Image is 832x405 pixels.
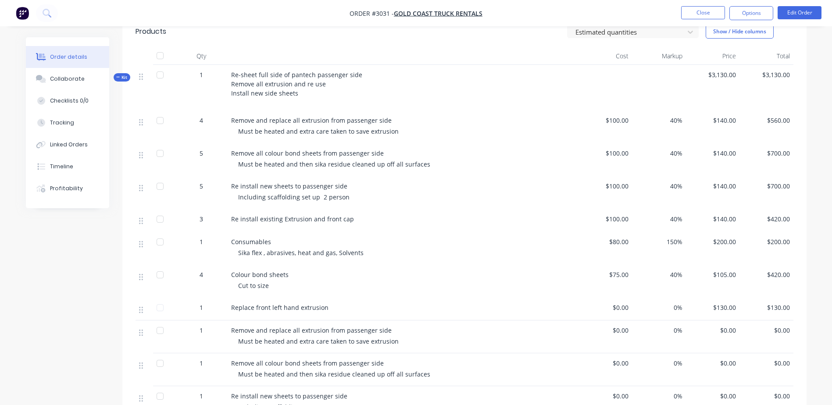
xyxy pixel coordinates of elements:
span: $0.00 [582,303,629,312]
div: Order details [50,53,87,61]
div: Timeline [50,163,73,171]
span: 40% [636,214,682,224]
div: Collaborate [50,75,85,83]
span: 0% [636,391,682,401]
span: 40% [636,181,682,191]
button: Tracking [26,112,109,134]
span: $200.00 [743,237,790,246]
button: Timeline [26,156,109,178]
span: 1 [200,70,203,79]
button: Collaborate [26,68,109,90]
span: 40% [636,149,682,158]
span: Remove and replace all extrusion from passenger side [231,326,392,334]
span: 40% [636,116,682,125]
span: Must be heated and extra care taken to save extrusion [238,337,399,345]
span: Remove and replace all extrusion from passenger side [231,116,392,124]
span: $100.00 [582,181,629,191]
span: 0% [636,359,682,368]
span: 4 [200,270,203,279]
span: 1 [200,359,203,368]
span: $75.00 [582,270,629,279]
span: Re install new sheets to passenger side [231,392,347,400]
span: $100.00 [582,149,629,158]
span: Re install existing Extrusion and front cap [231,215,354,223]
span: 150% [636,237,682,246]
span: Must be heated and then sika residue cleaned up off all surfaces [238,370,430,378]
span: Remove all colour bond sheets from passenger side [231,149,384,157]
span: Sika flex , abrasives, heat and gas, Solvents [238,249,364,257]
div: Checklists 0/0 [50,97,89,105]
span: 1 [200,303,203,312]
div: Products [136,26,166,37]
button: Order details [26,46,109,68]
span: $140.00 [689,181,736,191]
div: Cost [578,47,632,65]
span: Including scaffolding set up 2 person [238,193,350,201]
span: 1 [200,391,203,401]
button: Linked Orders [26,134,109,156]
img: Factory [16,7,29,20]
span: Remove all colour bond sheets from passenger side [231,359,384,367]
span: $700.00 [743,149,790,158]
span: $100.00 [582,116,629,125]
div: Tracking [50,119,74,127]
button: Options [729,6,773,20]
span: 1 [200,237,203,246]
span: 4 [200,116,203,125]
span: $130.00 [689,303,736,312]
span: Kit [116,74,128,81]
span: $105.00 [689,270,736,279]
span: $80.00 [582,237,629,246]
button: Profitability [26,178,109,199]
span: $200.00 [689,237,736,246]
span: $0.00 [743,326,790,335]
span: $0.00 [743,359,790,368]
div: Profitability [50,185,83,192]
button: Checklists 0/0 [26,90,109,112]
span: 3 [200,214,203,224]
div: Markup [632,47,686,65]
button: Show / Hide columns [706,25,774,39]
span: Consumables [231,238,271,246]
span: $0.00 [689,391,736,401]
span: Colour bond sheets [231,270,289,279]
div: Price [686,47,740,65]
span: $420.00 [743,270,790,279]
span: 0% [636,326,682,335]
button: Edit Order [778,6,821,19]
span: Re install new sheets to passenger side [231,182,347,190]
span: $0.00 [689,359,736,368]
button: Close [681,6,725,19]
span: $100.00 [582,214,629,224]
span: $0.00 [582,326,629,335]
div: Linked Orders [50,141,88,149]
span: $130.00 [743,303,790,312]
span: Re-sheet full side of pantech passenger side Remove all extrusion and re use Install new side sheets [231,71,362,97]
span: $3,130.00 [743,70,790,79]
span: 5 [200,149,203,158]
span: $0.00 [689,326,736,335]
span: Order #3031 - [350,9,394,18]
div: Qty [175,47,228,65]
span: $0.00 [582,391,629,401]
span: $420.00 [743,214,790,224]
span: $140.00 [689,149,736,158]
span: $140.00 [689,116,736,125]
span: $0.00 [582,359,629,368]
span: Replace front left hand extrusion [231,303,329,312]
span: $3,130.00 [689,70,736,79]
span: $140.00 [689,214,736,224]
span: 5 [200,181,203,191]
span: $0.00 [743,391,790,401]
span: $700.00 [743,181,790,191]
span: $560.00 [743,116,790,125]
div: Total [739,47,793,65]
span: 40% [636,270,682,279]
span: Cut to size [238,281,269,290]
span: 0% [636,303,682,312]
span: 1 [200,326,203,335]
span: Must be heated and extra care taken to save extrusion [238,127,399,135]
a: Gold Coast Truck Rentals [394,9,482,18]
button: Kit [114,73,130,82]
